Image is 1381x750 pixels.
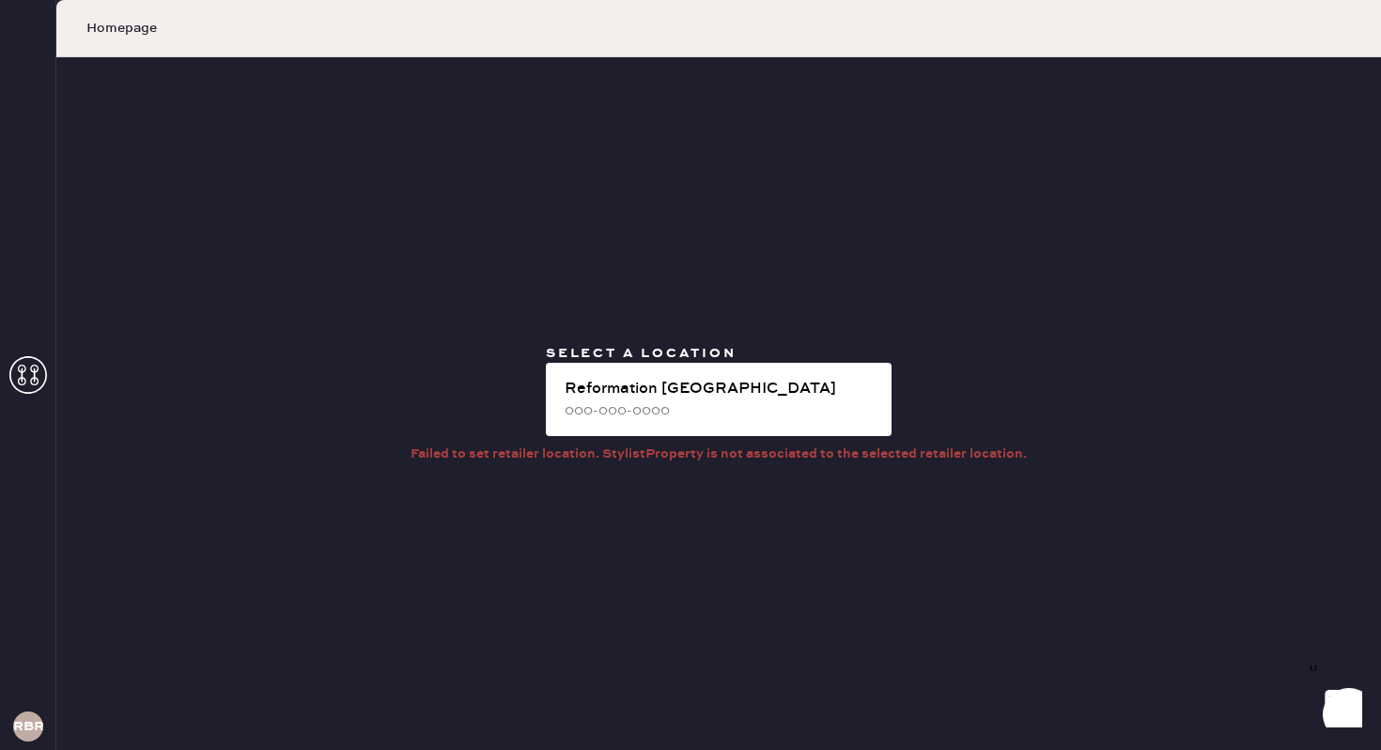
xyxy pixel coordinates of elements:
div: 000-000-0000 [565,400,877,421]
iframe: Front Chat [1292,665,1373,746]
span: Homepage [86,19,157,38]
div: Reformation [GEOGRAPHIC_DATA] [565,378,877,400]
h3: RBRA [13,720,43,733]
div: Failed to set retailer location. StylistProperty is not associated to the selected retailer locat... [411,444,1027,464]
span: Select a location [546,345,737,362]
